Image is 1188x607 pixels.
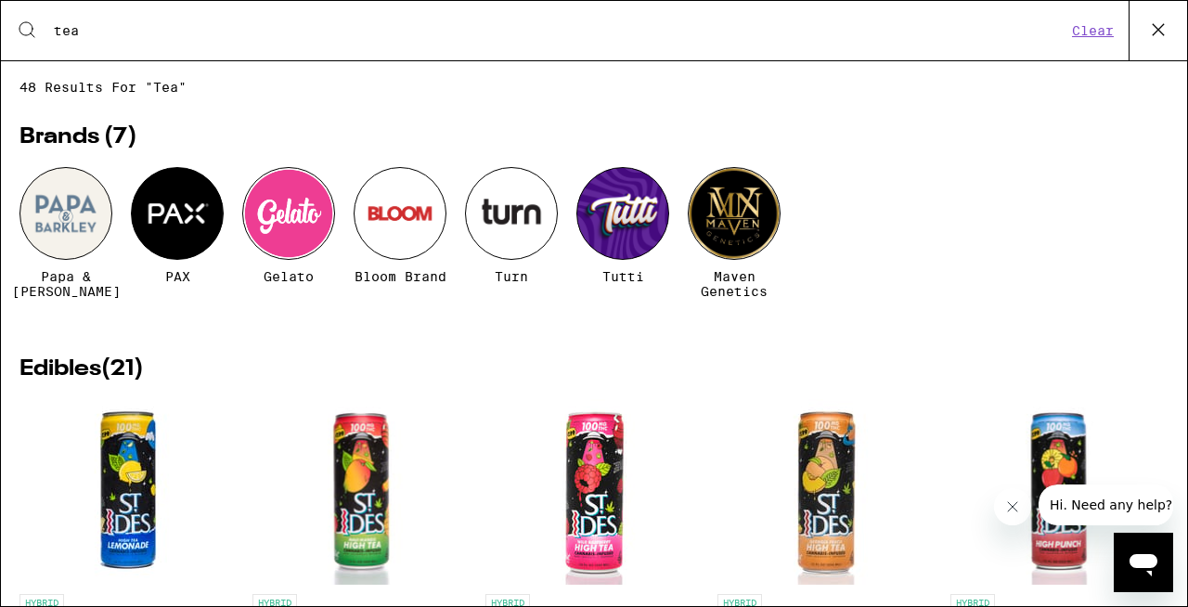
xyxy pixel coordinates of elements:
img: St. Ides - Maui Mango High Tea [268,399,455,585]
img: St. Ides - Lemonade High Tea [35,399,221,585]
span: PAX [165,269,190,284]
iframe: Button to launch messaging window [1114,533,1173,592]
span: Tutti [602,269,644,284]
span: 48 results for "tea" [19,80,1169,95]
span: Maven Genetics [688,269,781,299]
span: Gelato [264,269,314,284]
img: St. Ides - Georgia Peach High Tea [734,399,920,585]
img: St. Ides - Wild Raspberry High Tea [501,399,687,585]
iframe: Close message [994,488,1031,525]
input: Search for products & categories [53,22,1066,39]
h2: Brands ( 7 ) [19,126,1169,149]
iframe: Message from company [1039,484,1173,525]
span: turn [495,269,528,284]
span: Papa & [PERSON_NAME] [12,269,121,299]
h2: Edibles ( 21 ) [19,358,1169,381]
button: Clear [1066,22,1119,39]
img: St. Ides - High Punch High Tea [966,399,1153,585]
span: Bloom Brand [355,269,446,284]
